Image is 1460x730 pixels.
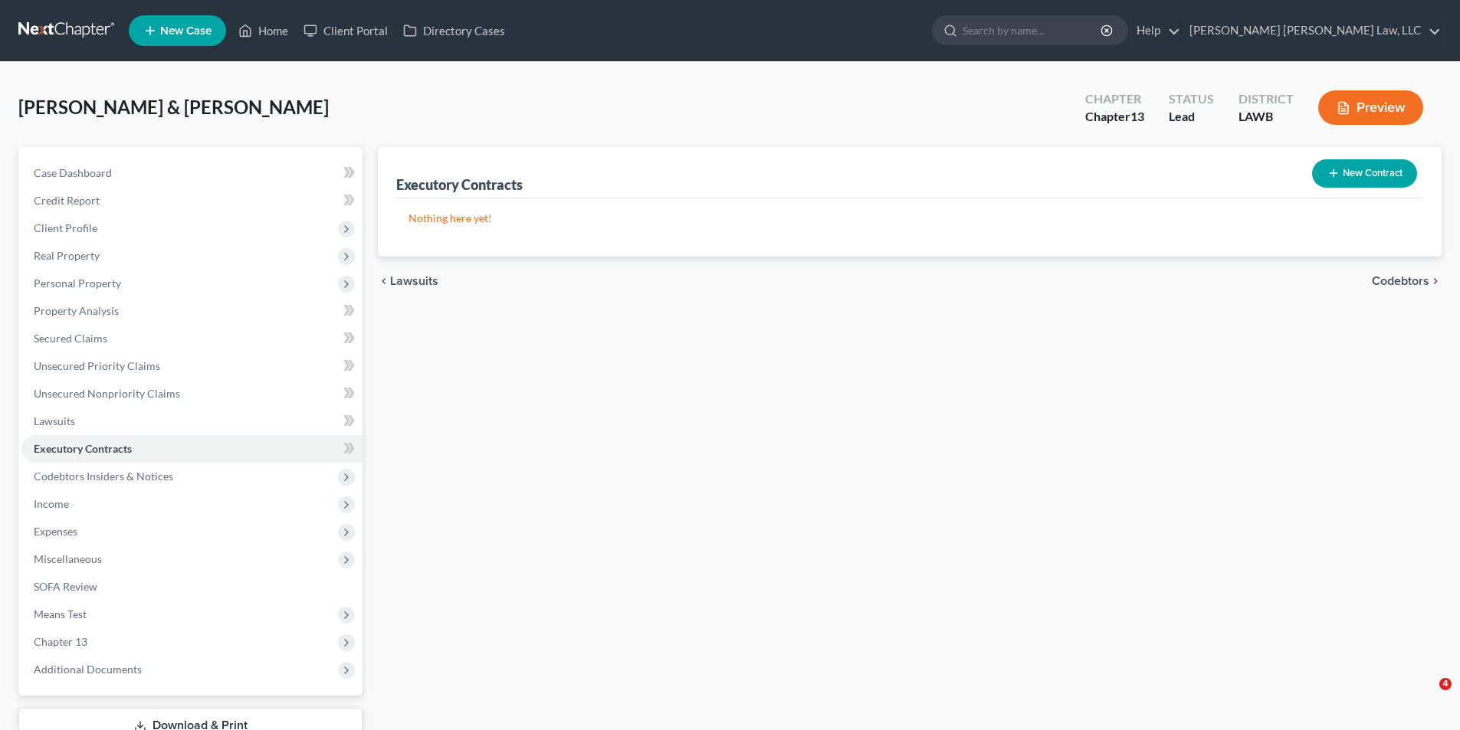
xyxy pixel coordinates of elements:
[1239,108,1294,126] div: LAWB
[34,221,97,234] span: Client Profile
[963,16,1103,44] input: Search by name...
[1372,275,1429,287] span: Codebtors
[1182,17,1441,44] a: [PERSON_NAME] [PERSON_NAME] Law, LLC
[34,635,87,648] span: Chapter 13
[390,275,438,287] span: Lawsuits
[21,380,363,408] a: Unsecured Nonpriority Claims
[21,408,363,435] a: Lawsuits
[34,332,107,345] span: Secured Claims
[34,166,112,179] span: Case Dashboard
[21,297,363,325] a: Property Analysis
[1130,109,1144,123] span: 13
[1085,90,1144,108] div: Chapter
[296,17,395,44] a: Client Portal
[34,304,119,317] span: Property Analysis
[34,525,77,538] span: Expenses
[34,552,102,565] span: Miscellaneous
[160,25,212,37] span: New Case
[34,194,100,207] span: Credit Report
[1408,678,1445,715] iframe: Intercom live chat
[378,275,390,287] i: chevron_left
[34,277,121,290] span: Personal Property
[21,187,363,214] a: Credit Report
[1239,90,1294,108] div: District
[21,435,363,463] a: Executory Contracts
[408,211,1411,226] p: Nothing here yet!
[396,175,523,194] div: Executory Contracts
[34,387,180,400] span: Unsecured Nonpriority Claims
[1372,275,1442,287] button: Codebtors chevron_right
[1169,108,1214,126] div: Lead
[395,17,513,44] a: Directory Cases
[34,249,100,262] span: Real Property
[1312,159,1417,188] button: New Contract
[34,663,142,676] span: Additional Documents
[34,442,132,455] span: Executory Contracts
[231,17,296,44] a: Home
[1129,17,1180,44] a: Help
[21,325,363,352] a: Secured Claims
[34,414,75,427] span: Lawsuits
[21,159,363,187] a: Case Dashboard
[21,352,363,380] a: Unsecured Priority Claims
[1439,678,1452,690] span: 4
[18,96,329,118] span: [PERSON_NAME] & [PERSON_NAME]
[34,607,87,620] span: Means Test
[34,497,69,510] span: Income
[34,580,97,593] span: SOFA Review
[378,275,438,287] button: chevron_left Lawsuits
[1085,108,1144,126] div: Chapter
[1318,90,1423,125] button: Preview
[1169,90,1214,108] div: Status
[34,359,160,372] span: Unsecured Priority Claims
[21,573,363,601] a: SOFA Review
[1429,275,1442,287] i: chevron_right
[34,470,173,483] span: Codebtors Insiders & Notices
